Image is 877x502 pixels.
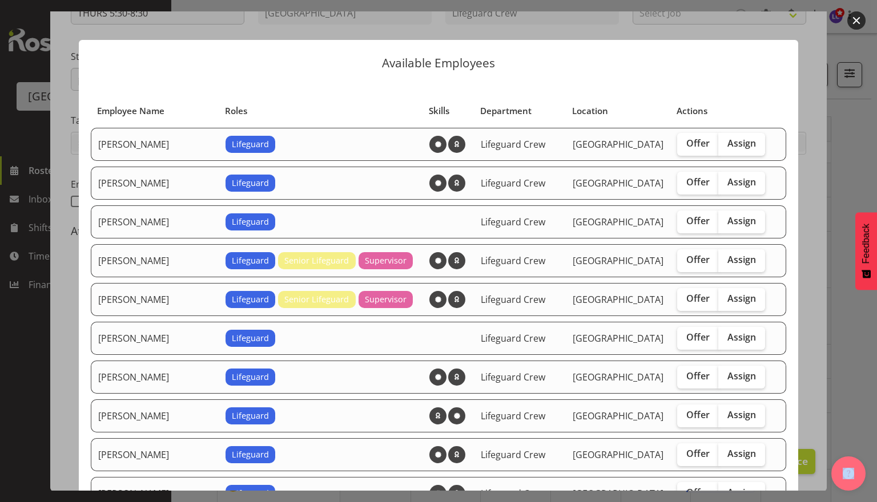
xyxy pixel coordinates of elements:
div: Employee Name [97,104,212,118]
span: Assign [727,254,756,265]
span: Lifeguard Crew [481,371,545,383]
span: Assign [727,487,756,498]
span: Lifeguard [232,448,269,461]
span: Lifeguard Crew [481,254,545,267]
span: Offer [686,293,710,304]
span: Assign [727,176,756,188]
td: [PERSON_NAME] [91,244,219,277]
div: Roles [225,104,416,118]
span: Offer [686,370,710,382]
td: [PERSON_NAME] [91,167,219,200]
span: Assign [727,215,756,226]
span: Offer [686,215,710,226]
span: Assign [727,448,756,459]
span: Offer [686,176,710,188]
p: Available Employees [90,57,787,69]
span: [GEOGRAPHIC_DATA] [573,487,663,500]
span: Lifeguard Crew [481,216,545,228]
span: Offer [686,331,710,343]
span: Lifeguard [232,177,269,189]
span: Feedback [861,224,871,264]
td: [PERSON_NAME] [91,205,219,238]
span: Offer [686,409,710,420]
td: [PERSON_NAME] [91,322,219,355]
span: Lifeguard [232,371,269,383]
div: Department [480,104,559,118]
span: Assign [727,331,756,343]
div: Skills [429,104,467,118]
span: Lifeguard [232,410,269,422]
span: Offer [686,448,710,459]
span: Offer [686,137,710,149]
td: [PERSON_NAME] [91,399,219,432]
span: Lifeguard [232,332,269,345]
span: Lifeguard Crew [481,410,545,422]
span: Offer [686,254,710,265]
span: Offer [686,487,710,498]
span: [GEOGRAPHIC_DATA] [573,138,663,151]
span: Supervisor [365,254,407,267]
span: Assign [727,370,756,382]
span: Lifeguard [232,293,269,306]
span: Senior Lifeguard [284,254,349,267]
td: [PERSON_NAME] [91,438,219,471]
span: [GEOGRAPHIC_DATA] [573,254,663,267]
button: Feedback - Show survey [855,212,877,290]
img: help-xxl-2.png [843,468,854,479]
span: Assign [727,409,756,420]
span: Lifeguard Crew [481,448,545,461]
div: Actions [677,104,765,118]
td: [PERSON_NAME] [91,128,219,161]
span: [GEOGRAPHIC_DATA] [573,216,663,228]
span: Lifeguard [232,487,269,500]
span: Senior Lifeguard [284,293,349,306]
span: Supervisor [365,293,407,306]
span: [GEOGRAPHIC_DATA] [573,293,663,306]
span: Lifeguard Crew [481,138,545,151]
span: Lifeguard Crew [481,177,545,189]
span: Lifeguard [232,254,269,267]
span: Lifeguard Crew [481,332,545,345]
span: [GEOGRAPHIC_DATA] [573,332,663,345]
span: [GEOGRAPHIC_DATA] [573,177,663,189]
span: Lifeguard [232,216,269,228]
span: Lifeguard [232,138,269,151]
span: [GEOGRAPHIC_DATA] [573,371,663,383]
span: Assign [727,137,756,149]
div: Location [572,104,663,118]
td: [PERSON_NAME] [91,361,219,394]
span: Lifeguard Crew [481,487,545,500]
td: [PERSON_NAME] [91,283,219,316]
span: [GEOGRAPHIC_DATA] [573,410,663,422]
span: Assign [727,293,756,304]
span: Lifeguard Crew [481,293,545,306]
span: [GEOGRAPHIC_DATA] [573,448,663,461]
